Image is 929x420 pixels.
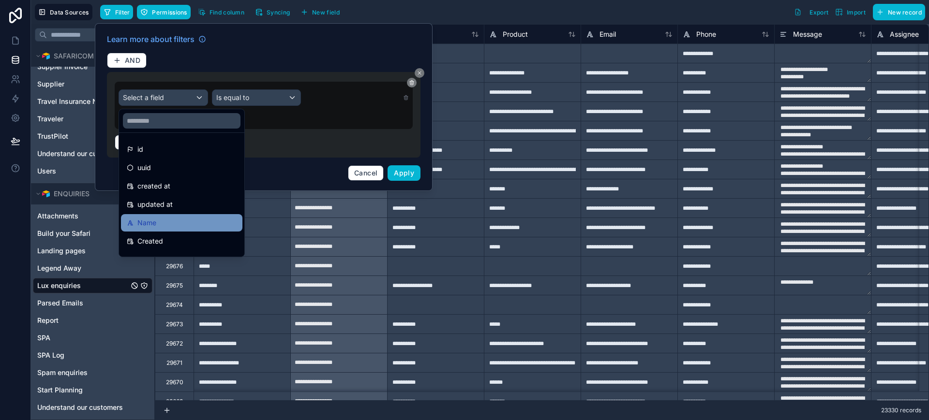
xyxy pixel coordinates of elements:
[166,301,183,309] div: 29674
[152,9,187,16] span: Permissions
[137,254,153,265] span: Form
[832,4,869,20] button: Import
[166,262,183,270] div: 29676
[252,5,293,19] button: Syncing
[137,199,173,210] span: updated at
[166,398,183,406] div: 29669
[35,4,92,20] button: Data Sources
[793,29,822,39] span: Message
[137,162,151,174] span: uuid
[50,9,89,16] span: Data Sources
[137,5,194,19] a: Permissions
[115,9,130,16] span: Filter
[873,4,925,20] button: New record
[791,4,832,20] button: Export
[252,5,297,19] a: Syncing
[166,359,182,367] div: 29671
[137,144,143,155] span: id
[869,4,925,20] a: New record
[888,9,922,16] span: New record
[599,29,616,39] span: Email
[210,9,244,16] span: Find column
[166,282,183,290] div: 29675
[137,235,163,247] span: Created
[809,9,828,16] span: Export
[267,9,290,16] span: Syncing
[166,378,183,386] div: 29670
[195,5,248,19] button: Find column
[312,9,340,16] span: New field
[100,5,134,19] button: Filter
[890,29,919,39] span: Assignee
[137,217,156,229] span: Name
[166,340,183,348] div: 29672
[696,29,716,39] span: Phone
[166,320,183,328] div: 29673
[881,406,921,414] span: 23330 records
[847,9,866,16] span: Import
[297,5,343,19] button: New field
[137,5,190,19] button: Permissions
[137,180,170,192] span: created at
[503,29,528,39] span: Product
